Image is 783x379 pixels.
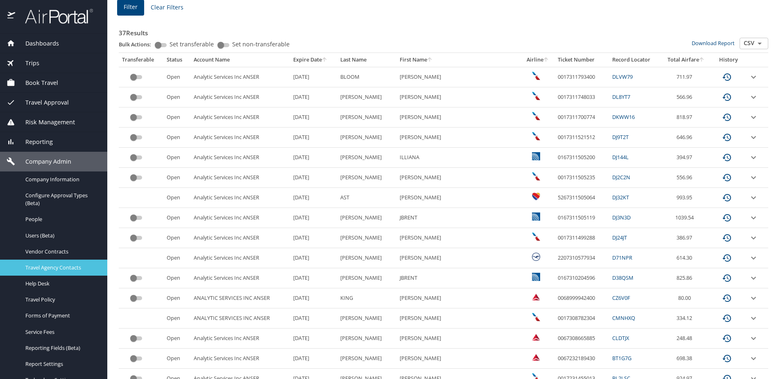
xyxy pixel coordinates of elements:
td: 556.96 [661,168,711,188]
a: Download Report [692,39,735,47]
td: 566.96 [661,87,711,107]
td: 0017311700774 [554,107,609,128]
span: Report Settings [25,360,97,368]
a: DJ24JT [612,234,627,241]
td: 993.95 [661,188,711,208]
th: Account Name [190,53,290,67]
td: 5267311505064 [554,188,609,208]
td: [DATE] [290,288,337,308]
td: Open [163,148,190,168]
a: DKWW16 [612,113,635,121]
td: [PERSON_NAME] [396,228,521,248]
td: Analytic Services Inc ANSER [190,107,290,128]
td: [DATE] [290,329,337,349]
td: 0067308665885 [554,329,609,349]
td: Open [163,168,190,188]
td: Open [163,87,190,107]
td: [PERSON_NAME] [337,128,396,148]
td: Analytic Services Inc ANSER [190,67,290,87]
img: United Airlines [532,152,540,160]
td: 0017311521512 [554,128,609,148]
td: Analytic Services Inc ANSER [190,168,290,188]
img: American Airlines [532,72,540,80]
td: [DATE] [290,308,337,329]
a: CMNHXQ [612,314,635,322]
th: Last Name [337,53,396,67]
th: Ticket Number [554,53,609,67]
button: expand row [749,293,758,303]
td: Analytic Services Inc ANSER [190,208,290,228]
button: sort [699,57,705,63]
td: ANALYTIC SERVICES INC ANSER [190,308,290,329]
td: Open [163,288,190,308]
img: Lufthansa [532,253,540,261]
td: Open [163,107,190,128]
td: 0167311505119 [554,208,609,228]
button: expand row [749,213,758,223]
span: Set transferable [170,41,214,47]
img: Delta Airlines [532,293,540,301]
button: expand row [749,333,758,343]
td: [PERSON_NAME] [337,208,396,228]
a: DJ144L [612,153,629,161]
th: First Name [396,53,521,67]
td: Analytic Services Inc ANSER [190,188,290,208]
td: 0017311505235 [554,168,609,188]
span: Vendor Contracts [25,248,97,256]
td: Analytic Services Inc ANSER [190,349,290,369]
td: Open [163,188,190,208]
a: DJ3N3D [612,214,631,221]
td: [PERSON_NAME] [396,87,521,107]
td: [PERSON_NAME] [396,168,521,188]
td: 614.30 [661,248,711,268]
span: Help Desk [25,280,97,288]
td: 0167310204596 [554,268,609,288]
td: Analytic Services Inc ANSER [190,228,290,248]
a: DL8YT7 [612,93,630,100]
span: Users (Beta) [25,232,97,240]
td: [PERSON_NAME] [396,288,521,308]
td: [PERSON_NAME] [396,329,521,349]
a: DJ9T2T [612,133,629,141]
a: CZ6V0F [612,294,630,301]
button: Open [754,38,765,49]
img: American Airlines [532,112,540,120]
button: expand row [749,132,758,142]
td: [PERSON_NAME] [396,107,521,128]
button: expand row [749,313,758,323]
span: Book Travel [15,78,58,87]
td: 386.97 [661,228,711,248]
button: sort [322,57,328,63]
img: airportal-logo.png [16,8,93,24]
td: [DATE] [290,268,337,288]
span: Company Admin [15,157,71,166]
td: [PERSON_NAME] [337,168,396,188]
button: expand row [749,173,758,183]
img: Delta Airlines [532,333,540,341]
button: expand row [749,354,758,363]
span: Clear Filters [151,2,183,13]
a: D38QSM [612,274,634,281]
td: [PERSON_NAME] [396,248,521,268]
td: [PERSON_NAME] [337,148,396,168]
td: Open [163,67,190,87]
div: Transferable [122,56,160,64]
td: 0017308782304 [554,308,609,329]
th: Record Locator [609,53,661,67]
td: 0017311748033 [554,87,609,107]
img: American Airlines [532,92,540,100]
td: 1039.54 [661,208,711,228]
td: 2207310577934 [554,248,609,268]
span: Trips [15,59,39,68]
td: [PERSON_NAME] [337,248,396,268]
td: Open [163,329,190,349]
td: [DATE] [290,87,337,107]
button: expand row [749,92,758,102]
a: D71NPR [612,254,632,261]
a: DLVW79 [612,73,633,80]
td: Analytic Services Inc ANSER [190,268,290,288]
td: [PERSON_NAME] [396,188,521,208]
p: Bulk Actions: [119,41,158,48]
td: Analytic Services Inc ANSER [190,248,290,268]
button: expand row [749,193,758,203]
